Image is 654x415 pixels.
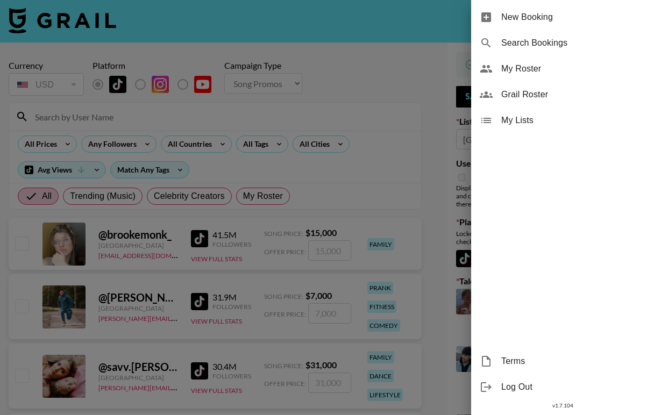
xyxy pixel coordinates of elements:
[501,114,645,127] span: My Lists
[471,30,654,56] div: Search Bookings
[501,381,645,393] span: Log Out
[501,62,645,75] span: My Roster
[501,37,645,49] span: Search Bookings
[471,374,654,400] div: Log Out
[471,400,654,411] div: v 1.7.104
[501,355,645,368] span: Terms
[471,56,654,82] div: My Roster
[471,348,654,374] div: Terms
[471,82,654,108] div: Grail Roster
[471,4,654,30] div: New Booking
[471,108,654,133] div: My Lists
[501,11,645,24] span: New Booking
[501,88,645,101] span: Grail Roster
